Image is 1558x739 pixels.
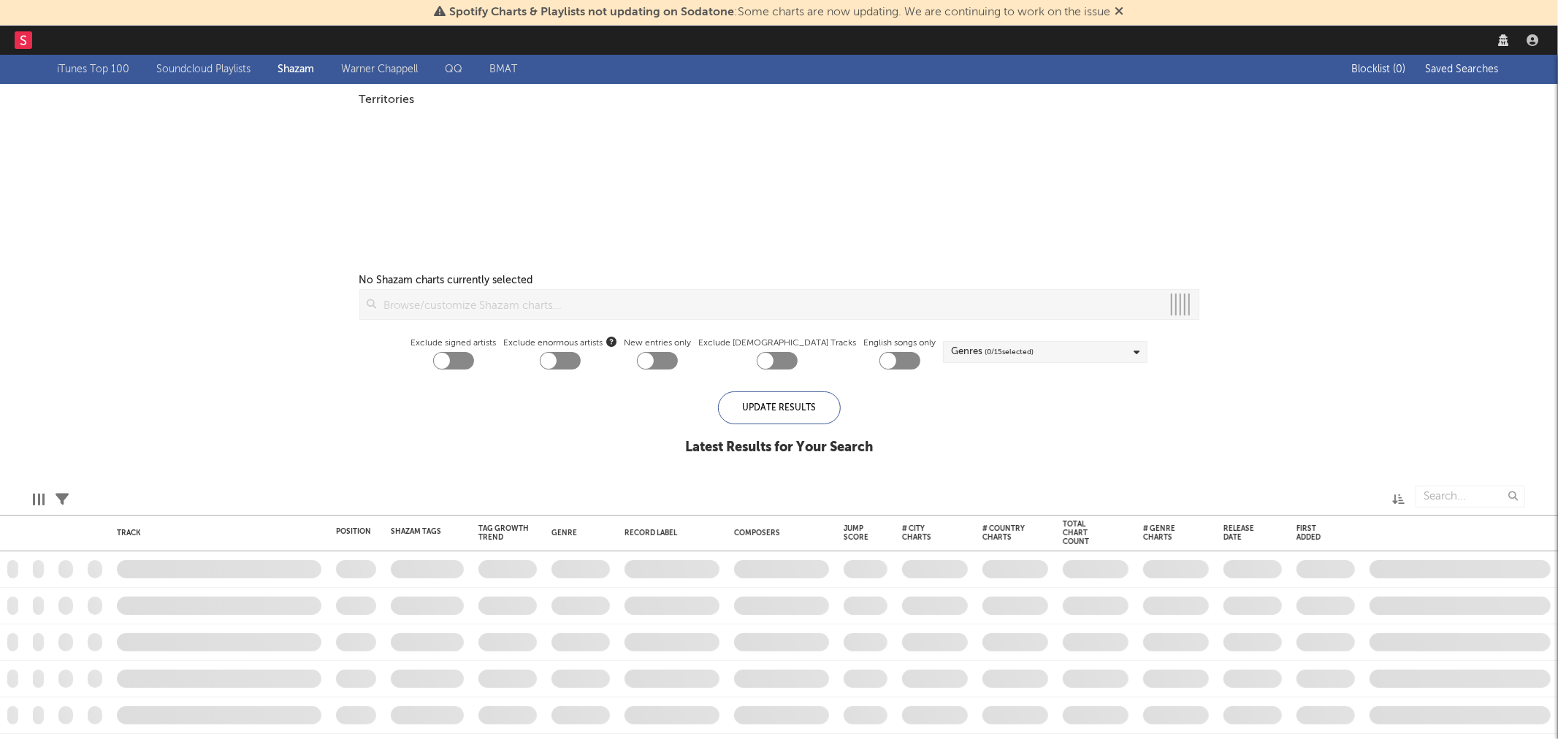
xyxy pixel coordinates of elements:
span: ( 0 ) [1393,64,1405,74]
a: Warner Chappell [341,61,418,78]
div: Edit Columns [33,478,45,521]
div: Filters [56,478,69,521]
label: Exclude [DEMOGRAPHIC_DATA] Tracks [698,334,856,352]
div: Update Results [718,391,841,424]
a: iTunes Top 100 [57,61,129,78]
div: # Country Charts [982,524,1026,542]
div: # City Charts [902,524,946,542]
div: Genre [551,529,603,537]
span: Exclude enormous artists [503,334,616,352]
div: Total Chart Count [1063,520,1107,546]
button: Saved Searches [1421,64,1501,75]
div: Tag Growth Trend [478,524,530,542]
div: Track [117,529,314,537]
span: Spotify Charts & Playlists not updating on Sodatone [450,7,735,18]
div: Shazam Tags [391,527,442,536]
label: New entries only [624,334,691,352]
label: English songs only [863,334,936,352]
div: Latest Results for Your Search [685,439,873,456]
div: No Shazam charts currently selected [359,272,533,289]
div: First Added [1297,524,1333,542]
input: Search... [1416,486,1525,508]
div: Release Date [1223,524,1260,542]
span: Saved Searches [1425,64,1501,74]
button: Exclude enormous artists [606,334,616,348]
span: Blocklist [1351,64,1405,74]
div: Record Label [625,529,712,537]
span: Dismiss [1115,7,1124,18]
a: BMAT [489,61,517,78]
input: Browse/customize Shazam charts... [377,290,1162,319]
div: # Genre Charts [1143,524,1187,542]
a: Soundcloud Playlists [156,61,251,78]
span: ( 0 / 15 selected) [985,343,1034,361]
div: Position [336,527,371,536]
a: QQ [445,61,462,78]
div: Territories [359,91,1199,109]
div: Genres [951,343,1034,361]
label: Exclude signed artists [410,334,496,352]
span: : Some charts are now updating. We are continuing to work on the issue [450,7,1111,18]
div: Jump Score [844,524,868,542]
div: Composers [734,529,822,537]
